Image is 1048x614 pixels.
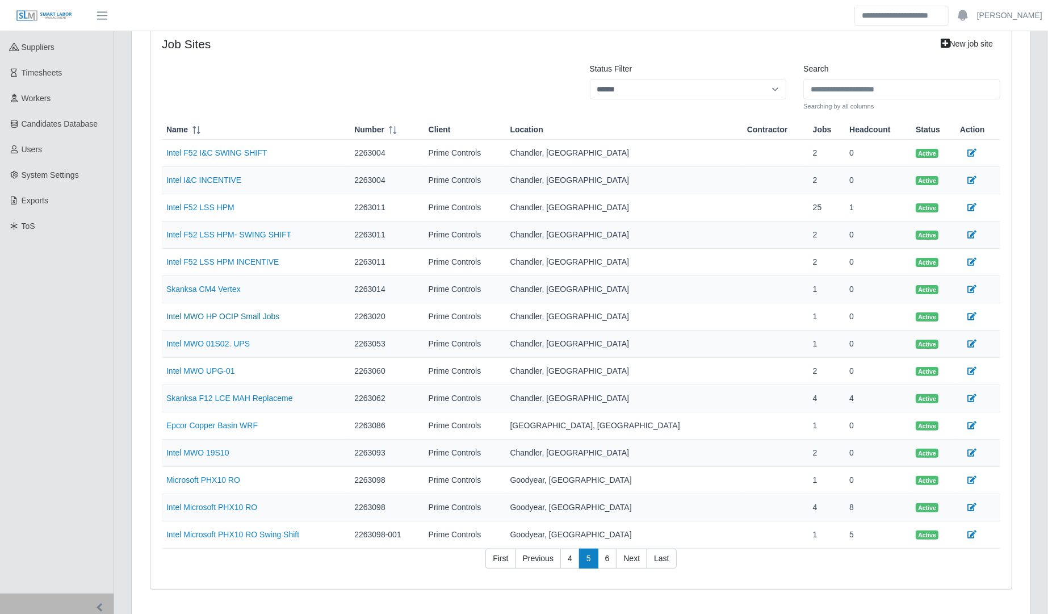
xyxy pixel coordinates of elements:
td: 4 [808,494,845,521]
td: 2263004 [350,140,424,167]
a: Intel MWO UPG-01 [166,366,235,375]
td: 1 [808,331,845,358]
td: 2263098 [350,467,424,494]
a: Intel F52 LSS HPM INCENTIVE [166,257,279,266]
a: Intel MWO HP OCIP Small Jobs [166,312,279,321]
a: Intel Microsoft PHX10 RO Swing Shift [166,530,299,539]
td: 0 [845,276,911,303]
a: Intel MWO 01S02. UPS [166,339,250,348]
span: Active [916,258,938,267]
td: 0 [845,167,911,194]
a: Skanksa F12 LCE MAH Replaceme [166,394,293,403]
span: Name [166,124,188,136]
nav: pagination [162,549,1000,578]
a: 5 [579,549,598,569]
a: 6 [598,549,617,569]
td: 1 [808,521,845,549]
td: 2 [808,440,845,467]
span: Exports [22,196,48,205]
td: Goodyear, [GEOGRAPHIC_DATA] [506,467,743,494]
td: 4 [808,385,845,412]
td: 2 [808,222,845,249]
td: 2263011 [350,249,424,276]
input: Search [854,6,949,26]
td: Prime Controls [424,494,506,521]
td: Prime Controls [424,385,506,412]
a: Previous [515,549,561,569]
td: 2263011 [350,222,424,249]
span: Active [916,449,938,458]
span: Active [916,394,938,403]
a: Intel F52 LSS HPM [166,203,234,212]
td: 0 [845,412,911,440]
td: 2263020 [350,303,424,331]
td: Prime Controls [424,276,506,303]
td: 2 [808,249,845,276]
td: 1 [845,194,911,222]
a: Last [647,549,676,569]
td: Prime Controls [424,249,506,276]
td: [GEOGRAPHIC_DATA], [GEOGRAPHIC_DATA] [506,412,743,440]
a: Microsoft PHX10 RO [166,475,240,484]
a: Next [616,549,647,569]
td: Prime Controls [424,467,506,494]
td: Chandler, [GEOGRAPHIC_DATA] [506,440,743,467]
td: 2263093 [350,440,424,467]
img: SLM Logo [16,10,73,22]
span: ToS [22,222,35,231]
td: Prime Controls [424,412,506,440]
span: Active [916,531,938,540]
small: Searching by all columns [803,102,1000,111]
td: 0 [845,303,911,331]
a: New job site [933,34,1000,54]
span: Active [916,503,938,512]
td: 8 [845,494,911,521]
span: Active [916,312,938,321]
td: Chandler, [GEOGRAPHIC_DATA] [506,249,743,276]
span: Active [916,285,938,294]
td: 1 [808,467,845,494]
h4: job sites [162,37,786,51]
span: System Settings [22,170,79,179]
a: Intel F52 I&C SWING SHIFT [166,148,267,157]
a: Intel I&C INCENTIVE [166,176,241,185]
td: 2263062 [350,385,424,412]
td: Chandler, [GEOGRAPHIC_DATA] [506,331,743,358]
td: Prime Controls [424,521,506,549]
span: Workers [22,94,51,103]
td: Prime Controls [424,222,506,249]
td: 1 [808,276,845,303]
td: 2263098 [350,494,424,521]
td: 2263014 [350,276,424,303]
td: Prime Controls [424,440,506,467]
a: First [485,549,515,569]
td: 4 [845,385,911,412]
span: Suppliers [22,43,55,52]
span: Active [916,231,938,240]
a: Intel Microsoft PHX10 RO [166,503,257,512]
td: 2263011 [350,194,424,222]
td: 5 [845,521,911,549]
td: 2263004 [350,167,424,194]
td: Chandler, [GEOGRAPHIC_DATA] [506,303,743,331]
span: Active [916,476,938,485]
span: Active [916,203,938,212]
a: 4 [560,549,580,569]
td: Prime Controls [424,140,506,167]
td: 0 [845,222,911,249]
span: Active [916,421,938,431]
span: Users [22,145,43,154]
td: Prime Controls [424,167,506,194]
span: Active [916,149,938,158]
a: Intel MWO 19S10 [166,448,229,457]
td: Prime Controls [424,194,506,222]
td: 2 [808,167,845,194]
span: Status [916,124,940,136]
td: 2 [808,358,845,385]
td: 2 [808,140,845,167]
td: Goodyear, [GEOGRAPHIC_DATA] [506,494,743,521]
a: Skanksa CM4 Vertex [166,285,241,294]
td: 0 [845,140,911,167]
td: Chandler, [GEOGRAPHIC_DATA] [506,167,743,194]
td: 2263098-001 [350,521,424,549]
